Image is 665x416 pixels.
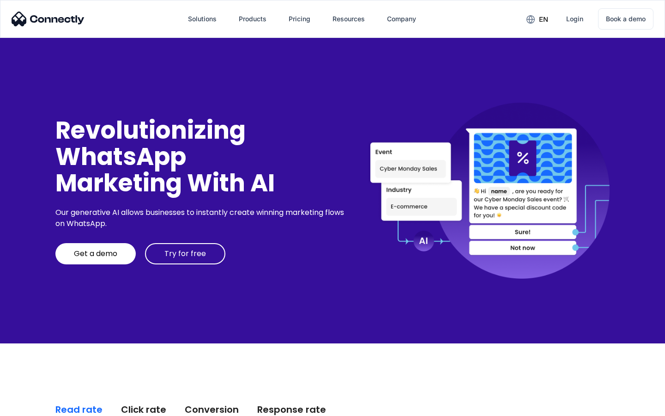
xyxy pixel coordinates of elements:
a: Pricing [281,8,318,30]
div: Read rate [55,403,103,416]
div: Try for free [164,249,206,258]
div: Company [387,12,416,25]
div: Get a demo [74,249,117,258]
img: Connectly Logo [12,12,85,26]
a: Login [559,8,591,30]
div: Solutions [188,12,217,25]
a: Try for free [145,243,225,264]
div: en [539,13,548,26]
ul: Language list [18,400,55,413]
div: Products [239,12,266,25]
a: Get a demo [55,243,136,264]
a: Book a demo [598,8,653,30]
div: Response rate [257,403,326,416]
aside: Language selected: English [9,400,55,413]
div: Our generative AI allows businesses to instantly create winning marketing flows on WhatsApp. [55,207,347,229]
div: Resources [332,12,365,25]
div: Pricing [289,12,310,25]
div: Click rate [121,403,166,416]
div: Login [566,12,583,25]
div: Revolutionizing WhatsApp Marketing With AI [55,117,347,196]
div: Conversion [185,403,239,416]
